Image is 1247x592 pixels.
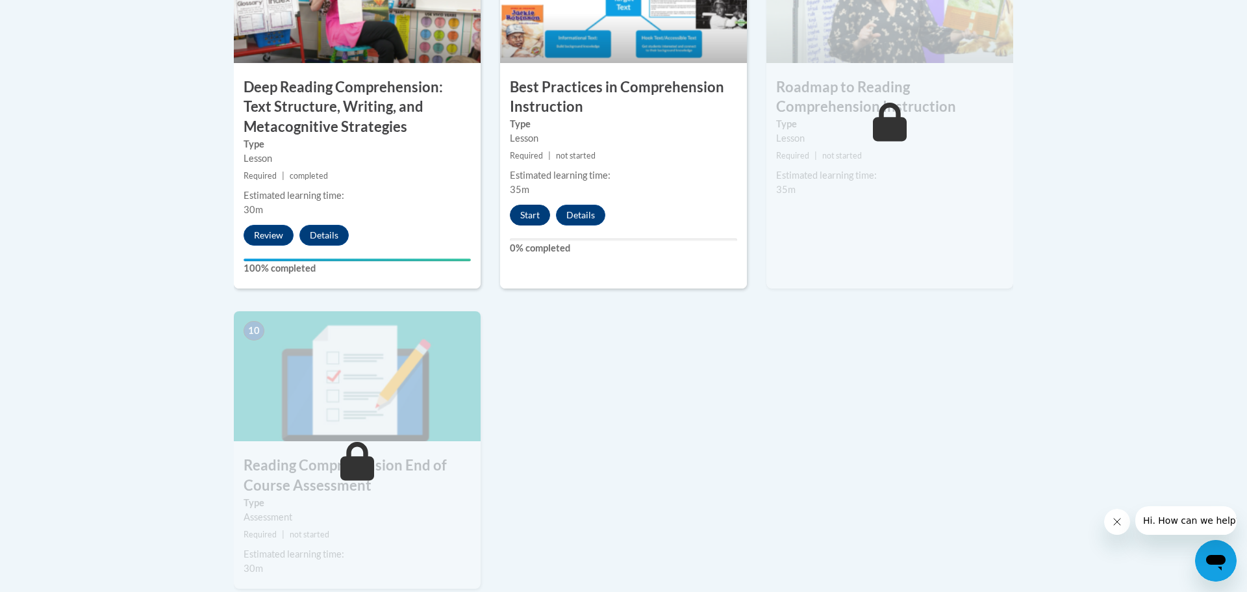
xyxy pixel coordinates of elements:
div: Estimated learning time: [244,547,471,561]
label: Type [776,117,1003,131]
h3: Reading Comprehension End of Course Assessment [234,456,481,496]
iframe: Close message [1104,509,1130,535]
span: Required [244,171,277,181]
span: not started [290,530,329,539]
div: Lesson [244,151,471,166]
label: Type [244,137,471,151]
span: | [814,151,817,161]
span: not started [556,151,596,161]
span: | [282,530,284,539]
span: Required [776,151,809,161]
label: 0% completed [510,241,737,255]
div: Estimated learning time: [510,168,737,183]
h3: Best Practices in Comprehension Instruction [500,77,747,118]
button: Review [244,225,294,246]
span: 30m [244,563,263,574]
span: | [548,151,551,161]
div: Assessment [244,510,471,524]
div: Lesson [510,131,737,146]
button: Start [510,205,550,225]
h3: Deep Reading Comprehension: Text Structure, Writing, and Metacognitive Strategies [234,77,481,137]
label: 100% completed [244,261,471,276]
span: | [282,171,284,181]
img: Course Image [234,311,481,441]
iframe: Button to launch messaging window [1195,540,1237,582]
label: Type [244,496,471,510]
span: 10 [244,321,264,341]
label: Type [510,117,737,131]
span: Hi. How can we help? [8,9,105,19]
iframe: Message from company [1135,506,1237,535]
span: 35m [776,184,796,195]
button: Details [556,205,605,225]
div: Lesson [776,131,1003,146]
div: Estimated learning time: [776,168,1003,183]
span: Required [510,151,543,161]
span: Required [244,530,277,539]
button: Details [299,225,349,246]
span: not started [822,151,862,161]
div: Estimated learning time: [244,188,471,203]
span: 30m [244,204,263,215]
span: completed [290,171,328,181]
h3: Roadmap to Reading Comprehension Instruction [766,77,1013,118]
div: Your progress [244,259,471,261]
span: 35m [510,184,529,195]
